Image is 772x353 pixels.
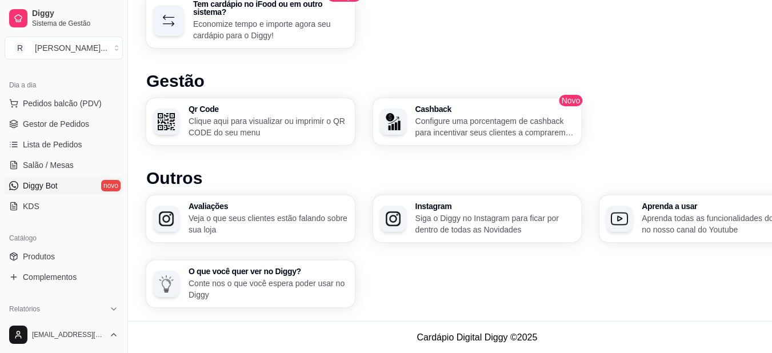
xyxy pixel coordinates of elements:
div: [PERSON_NAME] ... [35,42,107,54]
span: Produtos [23,251,55,262]
span: Pedidos balcão (PDV) [23,98,102,109]
div: Catálogo [5,229,123,247]
span: Sistema de Gestão [32,19,118,28]
button: Select a team [5,37,123,59]
button: AvaliaçõesAvaliaçõesVeja o que seus clientes estão falando sobre sua loja [146,195,355,242]
button: [EMAIL_ADDRESS][DOMAIN_NAME] [5,321,123,348]
button: Qr CodeQr CodeClique aqui para visualizar ou imprimir o QR CODE do seu menu [146,98,355,145]
a: Lista de Pedidos [5,135,123,154]
span: Diggy Bot [23,180,58,191]
div: Dia a dia [5,76,123,94]
a: Produtos [5,247,123,266]
a: Diggy Botnovo [5,176,123,195]
span: Lista de Pedidos [23,139,82,150]
span: R [14,42,26,54]
button: CashbackCashbackConfigure uma porcentagem de cashback para incentivar seus clientes a comprarem e... [373,98,582,145]
img: Avaliações [158,210,175,227]
a: Gestor de Pedidos [5,115,123,133]
button: O que você quer ver no Diggy?O que você quer ver no Diggy?Conte nos o que você espera poder usar ... [146,260,355,307]
img: O que você quer ver no Diggy? [158,275,175,292]
span: [EMAIL_ADDRESS][DOMAIN_NAME] [32,330,105,339]
a: DiggySistema de Gestão [5,5,123,32]
button: InstagramInstagramSiga o Diggy no Instagram para ficar por dentro de todas as Novidades [373,195,582,242]
p: Configure uma porcentagem de cashback para incentivar seus clientes a comprarem em sua loja [415,115,575,138]
span: KDS [23,200,39,212]
img: Instagram [385,210,402,227]
h3: Instagram [415,202,575,210]
span: Relatórios [9,304,40,314]
h3: Avaliações [189,202,348,210]
a: KDS [5,197,123,215]
p: Clique aqui para visualizar ou imprimir o QR CODE do seu menu [189,115,348,138]
p: Conte nos o que você espera poder usar no Diggy [189,278,348,300]
h3: Cashback [415,105,575,113]
span: Complementos [23,271,77,283]
p: Veja o que seus clientes estão falando sobre sua loja [189,212,348,235]
span: Gestor de Pedidos [23,118,89,130]
span: Novo [558,94,584,107]
p: Economize tempo e importe agora seu cardápio para o Diggy! [193,18,348,41]
img: Qr Code [158,113,175,130]
a: Complementos [5,268,123,286]
button: Pedidos balcão (PDV) [5,94,123,113]
img: Cashback [385,113,402,130]
h3: Qr Code [189,105,348,113]
a: Salão / Mesas [5,156,123,174]
p: Siga o Diggy no Instagram para ficar por dentro de todas as Novidades [415,212,575,235]
img: Aprenda a usar [611,210,628,227]
span: Salão / Mesas [23,159,74,171]
h3: O que você quer ver no Diggy? [189,267,348,275]
span: Diggy [32,9,118,19]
